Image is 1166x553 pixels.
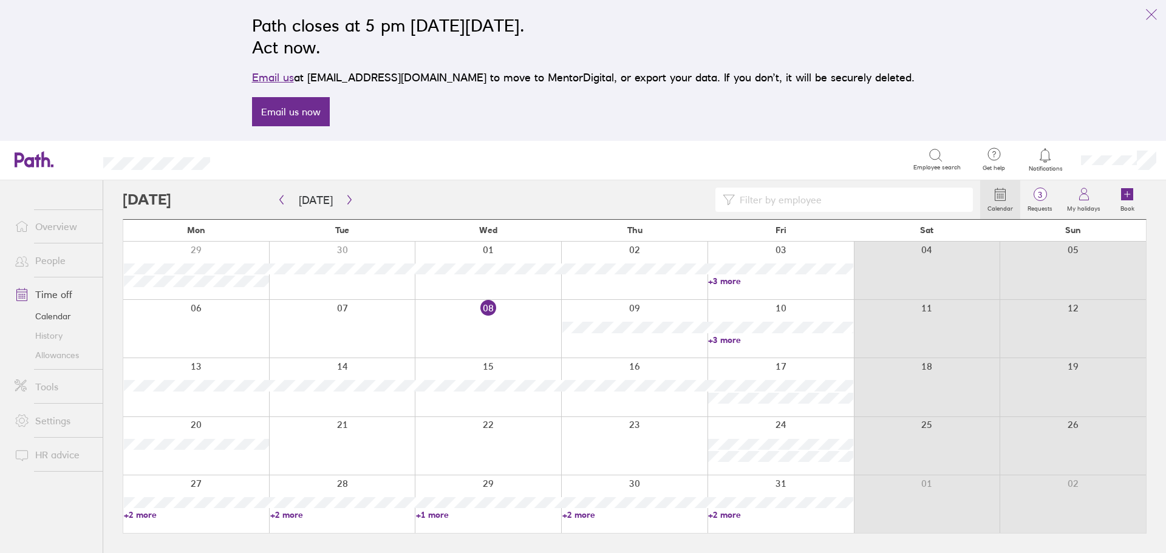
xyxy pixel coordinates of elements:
[416,509,561,520] a: +1 more
[252,15,915,58] h2: Path closes at 5 pm [DATE][DATE]. Act now.
[1060,180,1108,219] a: My holidays
[913,164,961,171] span: Employee search
[1020,202,1060,212] label: Requests
[627,225,643,235] span: Thu
[776,225,786,235] span: Fri
[708,276,853,287] a: +3 more
[479,225,497,235] span: Wed
[708,509,853,520] a: +2 more
[5,375,103,399] a: Tools
[1020,190,1060,200] span: 3
[1026,147,1065,172] a: Notifications
[5,307,103,326] a: Calendar
[5,409,103,433] a: Settings
[270,509,415,520] a: +2 more
[5,282,103,307] a: Time off
[708,334,853,345] a: +3 more
[1020,180,1060,219] a: 3Requests
[980,180,1020,219] a: Calendar
[5,248,103,273] a: People
[187,225,205,235] span: Mon
[1108,180,1147,219] a: Book
[5,214,103,239] a: Overview
[562,509,707,520] a: +2 more
[124,509,269,520] a: +2 more
[5,326,103,345] a: History
[735,188,966,211] input: Filter by employee
[5,443,103,467] a: HR advice
[974,165,1014,172] span: Get help
[920,225,933,235] span: Sat
[1026,165,1065,172] span: Notifications
[252,69,915,86] p: at [EMAIL_ADDRESS][DOMAIN_NAME] to move to MentorDigital, or export your data. If you don’t, it w...
[5,345,103,365] a: Allowances
[1060,202,1108,212] label: My holidays
[289,190,343,210] button: [DATE]
[1065,225,1081,235] span: Sun
[252,71,294,84] a: Email us
[335,225,349,235] span: Tue
[243,154,274,165] div: Search
[1113,202,1142,212] label: Book
[980,202,1020,212] label: Calendar
[252,97,330,126] a: Email us now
